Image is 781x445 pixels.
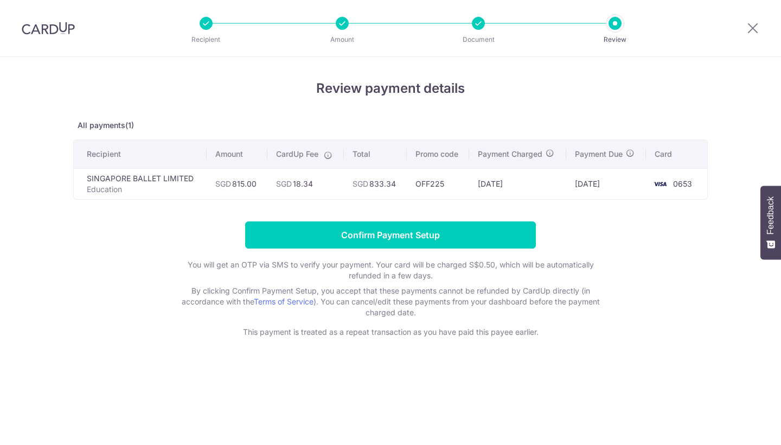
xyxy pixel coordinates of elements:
[74,168,207,199] td: SINGAPORE BALLET LIMITED
[74,140,207,168] th: Recipient
[276,179,292,188] span: SGD
[207,140,267,168] th: Amount
[575,149,623,160] span: Payment Due
[22,22,75,35] img: CardUp
[673,179,692,188] span: 0653
[469,168,566,199] td: [DATE]
[646,140,707,168] th: Card
[87,184,198,195] p: Education
[174,327,607,338] p: This payment is treated as a repeat transaction as you have paid this payee earlier.
[174,259,607,281] p: You will get an OTP via SMS to verify your payment. Your card will be charged S$0.50, which will ...
[344,168,407,199] td: 833.34
[215,179,231,188] span: SGD
[760,186,781,259] button: Feedback - Show survey
[254,297,313,306] a: Terms of Service
[344,140,407,168] th: Total
[73,79,708,98] h4: Review payment details
[407,140,469,168] th: Promo code
[276,149,318,160] span: CardUp Fee
[245,221,536,249] input: Confirm Payment Setup
[73,120,708,131] p: All payments(1)
[207,168,267,199] td: 815.00
[438,34,518,45] p: Document
[478,149,542,160] span: Payment Charged
[575,34,655,45] p: Review
[566,168,646,199] td: [DATE]
[267,168,344,199] td: 18.34
[353,179,368,188] span: SGD
[174,285,607,318] p: By clicking Confirm Payment Setup, you accept that these payments cannot be refunded by CardUp di...
[649,177,671,190] img: <span class="translation_missing" title="translation missing: en.account_steps.new_confirm_form.b...
[302,34,382,45] p: Amount
[166,34,246,45] p: Recipient
[766,196,776,234] span: Feedback
[407,168,469,199] td: OFF225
